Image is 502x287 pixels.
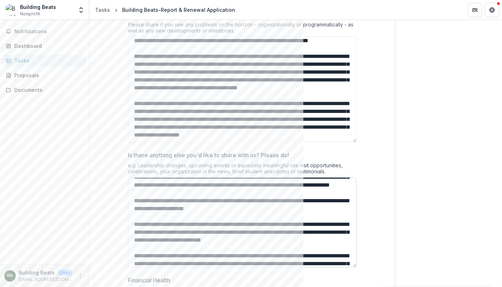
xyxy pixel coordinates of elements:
[128,21,357,36] div: Please share if you see any problems on the horizon - organizationally or programmatically - as w...
[14,86,80,94] div: Documents
[92,5,113,15] a: Tasks
[19,276,73,283] p: [EMAIL_ADDRESS][DOMAIN_NAME]
[14,71,80,79] div: Proposals
[95,6,110,14] div: Tasks
[128,276,170,284] p: Financial Health
[20,3,56,11] div: Building Beats
[128,151,289,159] p: Is there anything else you'd like to share with us? Please do!
[128,162,357,177] div: e.g. Leadership changes, upcoming events or especially meaningful site visit opportunities, celeb...
[3,69,86,81] a: Proposals
[14,29,83,35] span: Notifications
[3,84,86,96] a: Documents
[3,55,86,66] a: Tasks
[20,11,40,17] span: Nonprofit
[76,3,86,17] button: Open entity switcher
[92,5,238,15] nav: breadcrumb
[7,273,13,278] div: Building Beats
[19,269,55,276] p: Building Beats
[58,269,72,276] p: User
[3,40,86,52] a: Dashboard
[485,3,499,17] button: Get Help
[14,57,80,64] div: Tasks
[122,6,235,14] div: Building Beats-Report & Renewal Application
[14,42,80,50] div: Dashboard
[468,3,482,17] button: Partners
[3,26,86,37] button: Notifications
[6,4,17,16] img: Building Beats
[76,272,85,280] button: More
